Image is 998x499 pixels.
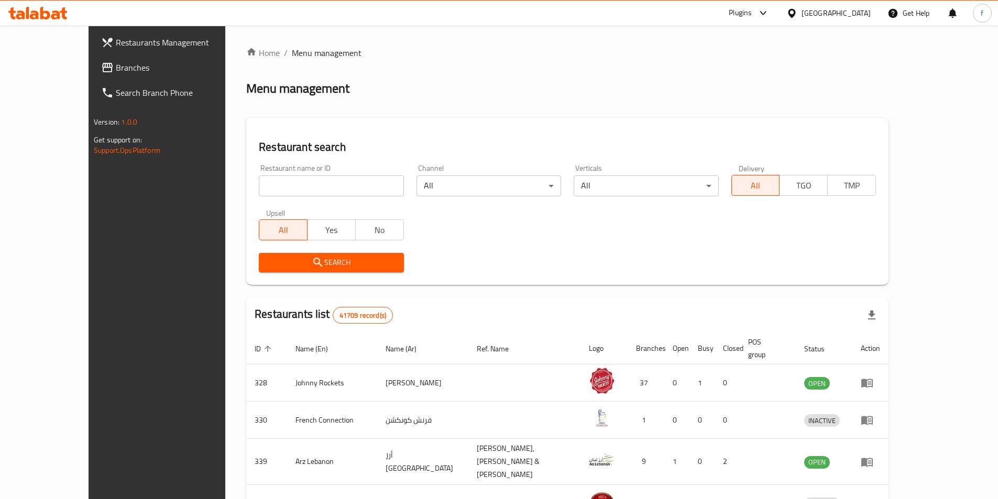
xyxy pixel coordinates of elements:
td: 0 [689,402,715,439]
th: Busy [689,332,715,364]
td: 0 [664,364,689,402]
span: No [360,223,400,238]
td: Arz Lebanon [287,439,377,485]
button: All [259,219,308,240]
td: 328 [246,364,287,402]
div: [GEOGRAPHIC_DATA] [802,7,871,19]
span: INACTIVE [804,415,840,427]
th: Closed [715,332,740,364]
th: Logo [580,332,628,364]
a: Home [246,47,280,59]
div: All [574,175,718,196]
div: Plugins [729,7,752,19]
h2: Restaurant search [259,139,876,155]
td: أرز [GEOGRAPHIC_DATA] [377,439,468,485]
span: 1.0.0 [121,115,137,129]
img: Arz Lebanon [589,447,615,473]
span: Version: [94,115,119,129]
td: 1 [664,439,689,485]
th: Open [664,332,689,364]
td: 0 [715,402,740,439]
div: Menu [861,414,880,426]
span: All [264,223,303,238]
td: 339 [246,439,287,485]
th: Action [852,332,889,364]
label: Delivery [739,164,765,172]
span: 41709 record(s) [333,311,392,320]
th: Branches [628,332,664,364]
td: 0 [689,439,715,485]
a: Branches [93,55,255,80]
a: Search Branch Phone [93,80,255,105]
div: Menu [861,456,880,468]
div: Export file [859,303,884,328]
span: Status [804,342,838,355]
span: ID [255,342,275,355]
span: Search [267,256,395,269]
td: [PERSON_NAME],[PERSON_NAME] & [PERSON_NAME] [468,439,581,485]
span: Ref. Name [477,342,522,355]
a: Support.OpsPlatform [94,143,160,157]
span: Search Branch Phone [116,86,247,99]
div: Menu [861,376,880,389]
span: Yes [312,223,352,238]
td: Johnny Rockets [287,364,377,402]
td: 37 [628,364,664,402]
div: All [416,175,561,196]
img: Johnny Rockets [589,368,615,394]
button: TMP [827,175,876,196]
nav: breadcrumb [246,47,889,59]
span: OPEN [804,456,830,468]
span: Name (Ar) [386,342,430,355]
span: TMP [832,178,872,193]
h2: Menu management [246,80,349,97]
td: 0 [715,364,740,402]
span: OPEN [804,378,830,390]
span: TGO [784,178,824,193]
li: / [284,47,288,59]
td: 0 [664,402,689,439]
span: Restaurants Management [116,36,247,49]
img: French Connection [589,405,615,431]
span: Get support on: [94,133,142,147]
td: 1 [689,364,715,402]
span: All [736,178,776,193]
input: Search for restaurant name or ID.. [259,175,403,196]
h2: Restaurants list [255,306,393,324]
td: 1 [628,402,664,439]
td: [PERSON_NAME] [377,364,468,402]
span: f [981,7,983,19]
td: فرنش كونكشن [377,402,468,439]
a: Restaurants Management [93,30,255,55]
div: OPEN [804,377,830,390]
td: 2 [715,439,740,485]
label: Upsell [266,209,286,216]
td: 330 [246,402,287,439]
td: French Connection [287,402,377,439]
button: TGO [779,175,828,196]
button: Search [259,253,403,272]
td: 9 [628,439,664,485]
button: No [355,219,404,240]
span: Menu management [292,47,361,59]
span: Branches [116,61,247,74]
div: Total records count [333,307,393,324]
span: Name (En) [295,342,342,355]
span: POS group [748,336,783,361]
button: Yes [307,219,356,240]
button: All [731,175,780,196]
